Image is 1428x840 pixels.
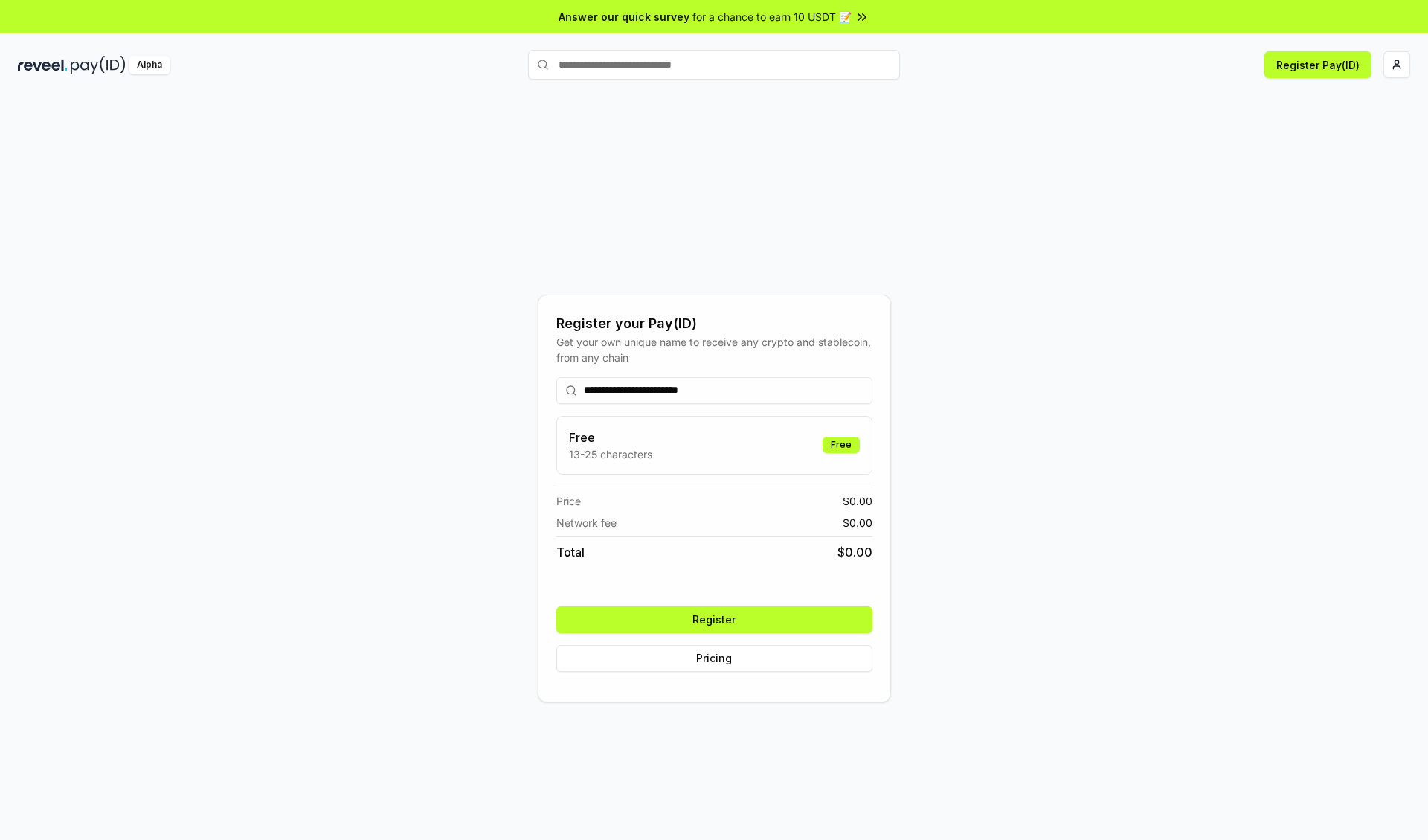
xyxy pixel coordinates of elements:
[18,56,68,74] img: reveel_dark
[556,515,617,530] span: Network fee
[556,334,872,365] div: Get your own unique name to receive any crypto and stablecoin, from any chain
[556,543,585,561] span: Total
[1264,51,1371,78] button: Register Pay(ID)
[556,313,872,334] div: Register your Pay(ID)
[823,437,860,453] div: Free
[556,493,581,509] span: Price
[559,9,689,25] span: Answer our quick survey
[556,606,872,633] button: Register
[837,543,872,561] span: $ 0.00
[556,645,872,672] button: Pricing
[692,9,852,25] span: for a chance to earn 10 USDT 📝
[569,429,652,446] h3: Free
[71,56,126,74] img: pay_id
[843,493,872,509] span: $ 0.00
[129,56,170,74] div: Alpha
[569,446,652,462] p: 13-25 characters
[843,515,872,530] span: $ 0.00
